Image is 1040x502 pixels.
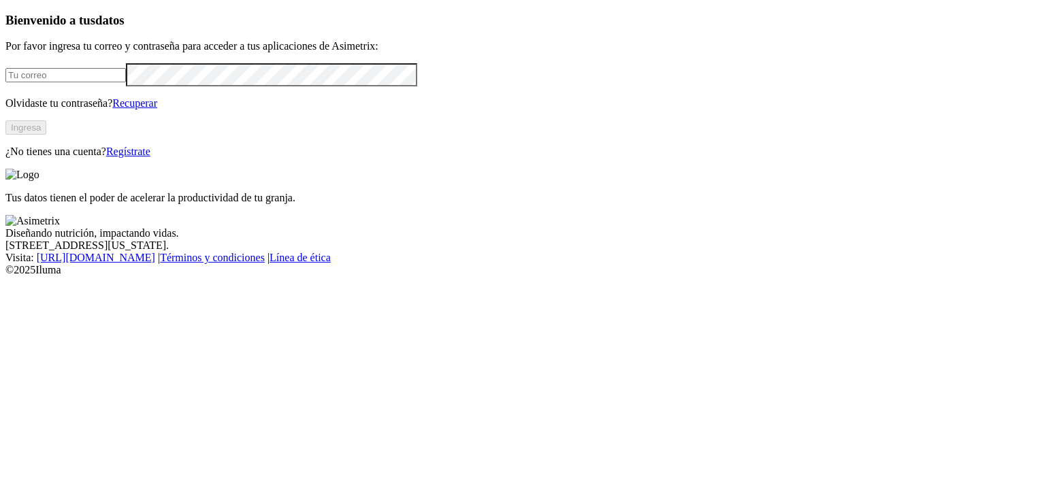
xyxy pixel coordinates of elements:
[5,264,1035,276] div: © 2025 Iluma
[160,252,265,263] a: Términos y condiciones
[5,239,1035,252] div: [STREET_ADDRESS][US_STATE].
[112,97,157,109] a: Recuperar
[5,68,126,82] input: Tu correo
[5,97,1035,110] p: Olvidaste tu contraseña?
[95,13,125,27] span: datos
[5,146,1035,158] p: ¿No tienes una cuenta?
[5,192,1035,204] p: Tus datos tienen el poder de acelerar la productividad de tu granja.
[5,13,1035,28] h3: Bienvenido a tus
[270,252,331,263] a: Línea de ética
[5,40,1035,52] p: Por favor ingresa tu correo y contraseña para acceder a tus aplicaciones de Asimetrix:
[5,227,1035,239] div: Diseñando nutrición, impactando vidas.
[5,215,60,227] img: Asimetrix
[37,252,155,263] a: [URL][DOMAIN_NAME]
[5,252,1035,264] div: Visita : | |
[5,169,39,181] img: Logo
[106,146,150,157] a: Regístrate
[5,120,46,135] button: Ingresa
